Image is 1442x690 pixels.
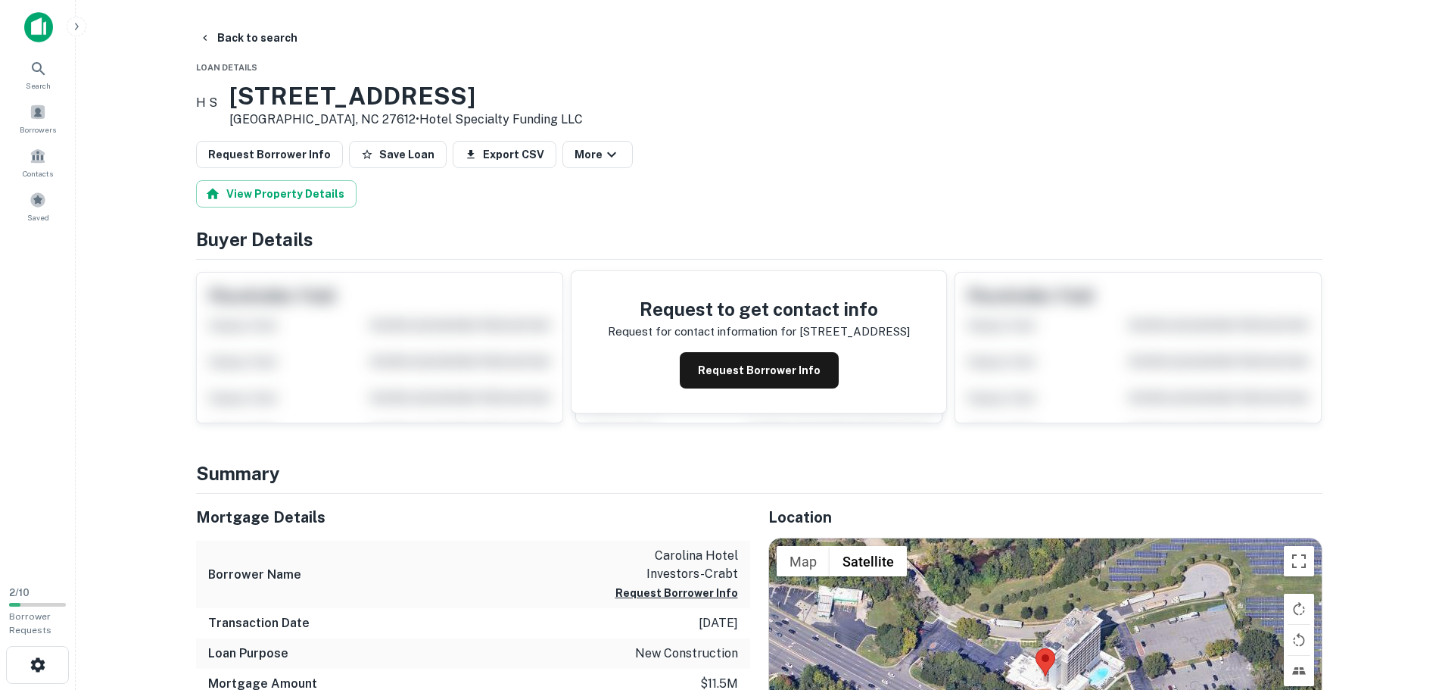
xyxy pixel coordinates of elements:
[23,167,53,180] span: Contacts
[1366,569,1442,642] iframe: Chat Widget
[419,112,583,126] a: Hotel Specialty Funding LLC
[615,584,738,602] button: Request Borrower Info
[9,611,51,635] span: Borrower Requests
[196,63,257,72] span: Loan Details
[196,460,1322,487] h4: Summary
[768,506,1322,529] h5: Location
[1284,546,1314,576] button: Toggle fullscreen view
[193,24,304,52] button: Back to search
[635,645,738,663] p: new construction
[562,141,633,168] button: More
[777,546,830,576] button: Show street map
[208,614,310,632] h6: Transaction Date
[608,295,910,323] h4: Request to get contact info
[1284,656,1314,686] button: Tilt map
[453,141,556,168] button: Export CSV
[208,566,301,584] h6: Borrower Name
[26,80,51,92] span: Search
[27,211,49,223] span: Saved
[1284,625,1314,655] button: Rotate map counterclockwise
[196,506,750,529] h5: Mortgage Details
[5,142,71,183] a: Contacts
[349,141,447,168] button: Save Loan
[602,547,738,583] p: carolina hotel investors-crabt
[196,94,217,112] p: H S
[24,12,53,42] img: capitalize-icon.png
[229,82,583,111] h3: [STREET_ADDRESS]
[680,352,839,389] button: Request Borrower Info
[196,180,357,208] button: View Property Details
[196,141,343,168] button: Request Borrower Info
[5,98,71,139] a: Borrowers
[9,587,30,598] span: 2 / 10
[830,546,907,576] button: Show satellite imagery
[1284,594,1314,624] button: Rotate map clockwise
[699,614,738,632] p: [DATE]
[229,111,583,129] p: [GEOGRAPHIC_DATA], NC 27612 •
[20,123,56,136] span: Borrowers
[5,186,71,226] a: Saved
[799,323,910,341] p: [STREET_ADDRESS]
[5,54,71,95] a: Search
[196,226,1322,253] h4: Buyer Details
[608,323,796,341] p: Request for contact information for
[208,645,288,663] h6: Loan Purpose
